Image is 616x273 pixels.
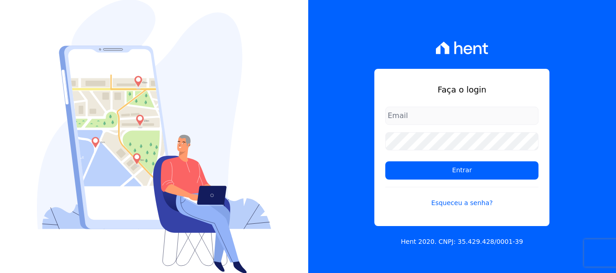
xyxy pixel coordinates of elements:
input: Email [385,107,538,125]
input: Entrar [385,161,538,180]
p: Hent 2020. CNPJ: 35.429.428/0001-39 [401,237,523,247]
h1: Faça o login [385,83,538,96]
a: Esqueceu a senha? [385,187,538,208]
